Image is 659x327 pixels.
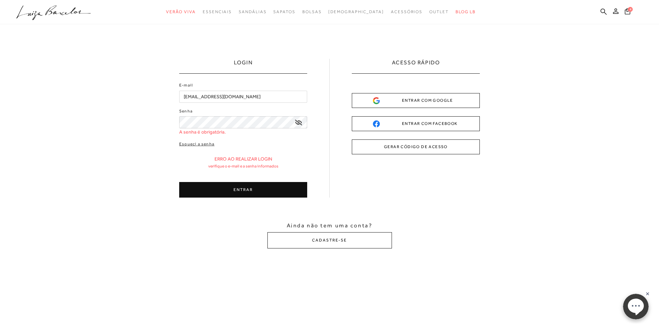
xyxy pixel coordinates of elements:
span: A senha é obrigatória. [179,128,226,136]
button: 4 [623,8,632,17]
a: Esqueci a senha [179,141,214,147]
h1: LOGIN [234,59,253,73]
a: noSubCategoriesText [273,6,295,18]
button: ENTRAR [179,182,307,198]
button: CADASTRE-SE [267,232,392,248]
div: ENTRAR COM FACEBOOK [373,120,459,127]
a: noSubCategoriesText [239,6,266,18]
p: Erro ao realizar login [214,156,272,162]
input: E-mail [179,91,307,103]
button: ENTRAR COM FACEBOOK [352,116,480,131]
span: Ainda não tem uma conta? [287,222,372,229]
a: exibir senha [295,120,302,125]
span: Essenciais [203,9,232,14]
a: noSubCategoriesText [302,6,322,18]
a: noSubCategoriesText [391,6,422,18]
button: GERAR CÓDIGO DE ACESSO [352,139,480,154]
label: E-mail [179,82,193,89]
span: Acessórios [391,9,422,14]
span: Outlet [429,9,449,14]
a: noSubCategoriesText [429,6,449,18]
span: Sapatos [273,9,295,14]
a: BLOG LB [456,6,476,18]
span: BLOG LB [456,9,476,14]
a: noSubCategoriesText [328,6,384,18]
span: Sandálias [239,9,266,14]
a: noSubCategoriesText [166,6,196,18]
a: noSubCategoriesText [203,6,232,18]
h2: ACESSO RÁPIDO [392,59,440,73]
span: Bolsas [302,9,322,14]
div: ENTRAR COM GOOGLE [373,97,459,104]
label: Senha [179,108,193,115]
span: Verão Viva [166,9,196,14]
button: ENTRAR COM GOOGLE [352,93,480,108]
p: Verifique o e-mail e a senha informados [208,164,278,169]
span: [DEMOGRAPHIC_DATA] [328,9,384,14]
span: 4 [628,7,633,12]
